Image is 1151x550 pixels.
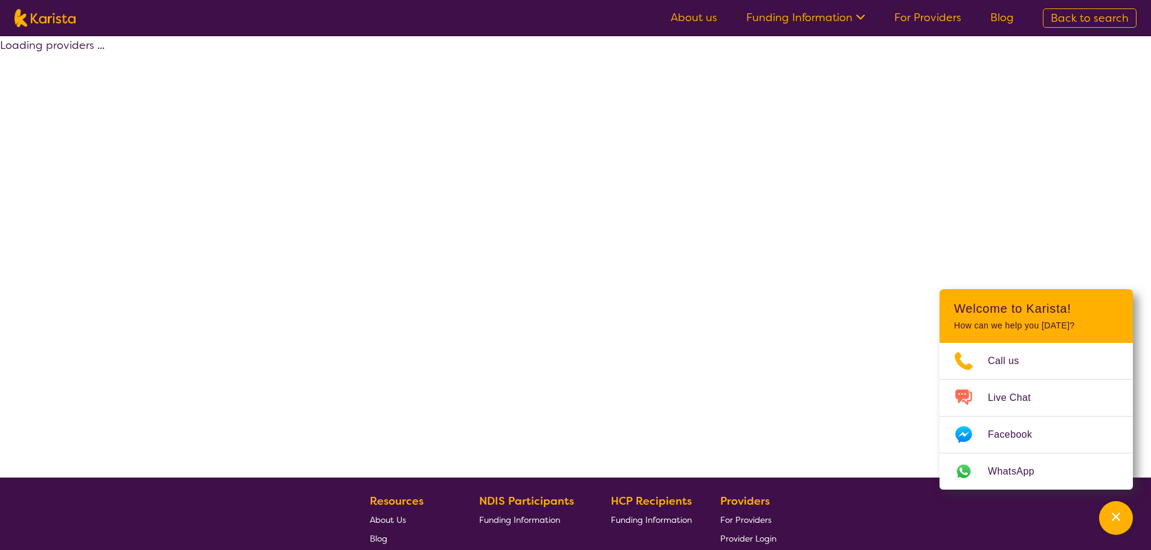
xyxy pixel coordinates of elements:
[940,453,1133,490] a: Web link opens in a new tab.
[720,514,772,525] span: For Providers
[940,289,1133,490] div: Channel Menu
[611,510,692,529] a: Funding Information
[1099,501,1133,535] button: Channel Menu
[370,494,424,508] b: Resources
[1051,11,1129,25] span: Back to search
[988,462,1049,481] span: WhatsApp
[988,426,1046,444] span: Facebook
[370,510,451,529] a: About Us
[479,494,574,508] b: NDIS Participants
[370,529,451,548] a: Blog
[954,321,1118,331] p: How can we help you [DATE]?
[988,352,1034,370] span: Call us
[720,533,776,544] span: Provider Login
[611,514,692,525] span: Funding Information
[1043,8,1136,28] a: Back to search
[671,10,717,25] a: About us
[720,494,770,508] b: Providers
[720,529,776,548] a: Provider Login
[370,533,387,544] span: Blog
[746,10,865,25] a: Funding Information
[720,510,776,529] a: For Providers
[479,514,560,525] span: Funding Information
[479,510,583,529] a: Funding Information
[988,389,1045,407] span: Live Chat
[954,301,1118,316] h2: Welcome to Karista!
[15,9,76,27] img: Karista logo
[990,10,1014,25] a: Blog
[611,494,692,508] b: HCP Recipients
[940,343,1133,490] ul: Choose channel
[894,10,961,25] a: For Providers
[370,514,406,525] span: About Us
